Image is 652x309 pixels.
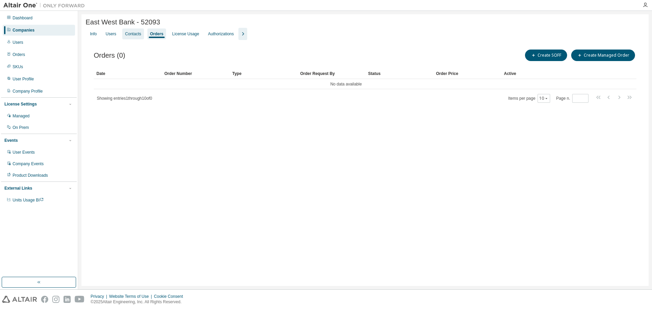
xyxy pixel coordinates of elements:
[52,296,59,303] img: instagram.svg
[125,31,141,37] div: Contacts
[13,198,44,202] span: Units Usage BI
[13,125,29,130] div: On Prem
[13,89,43,94] div: Company Profile
[571,50,635,61] button: Create Managed Order
[41,296,48,303] img: facebook.svg
[154,294,187,299] div: Cookie Consent
[150,31,163,37] div: Orders
[75,296,85,303] img: youtube.svg
[525,50,567,61] button: Create SOFF
[94,52,125,59] span: Orders (0)
[13,40,23,45] div: Users
[13,113,30,119] div: Managed
[13,52,25,57] div: Orders
[508,94,550,103] span: Items per page
[86,18,160,26] span: East West Bank - 52093
[368,68,431,79] div: Status
[13,76,34,82] div: User Profile
[90,31,97,37] div: Info
[94,79,598,89] td: No data available
[504,68,596,79] div: Active
[64,296,71,303] img: linkedin.svg
[97,96,152,101] span: Showing entries 1 through 10 of 0
[539,96,548,101] button: 10
[3,2,88,9] img: Altair One
[2,296,37,303] img: altair_logo.svg
[300,68,363,79] div: Order Request By
[91,294,109,299] div: Privacy
[4,101,37,107] div: License Settings
[436,68,499,79] div: Order Price
[4,186,32,191] div: External Links
[4,138,18,143] div: Events
[232,68,295,79] div: Type
[164,68,227,79] div: Order Number
[91,299,187,305] p: © 2025 Altair Engineering, Inc. All Rights Reserved.
[172,31,199,37] div: License Usage
[106,31,116,37] div: Users
[13,15,33,21] div: Dashboard
[13,64,23,70] div: SKUs
[96,68,159,79] div: Date
[13,150,35,155] div: User Events
[208,31,234,37] div: Authorizations
[13,173,48,178] div: Product Downloads
[109,294,154,299] div: Website Terms of Use
[13,161,43,167] div: Company Events
[556,94,588,103] span: Page n.
[13,27,35,33] div: Companies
